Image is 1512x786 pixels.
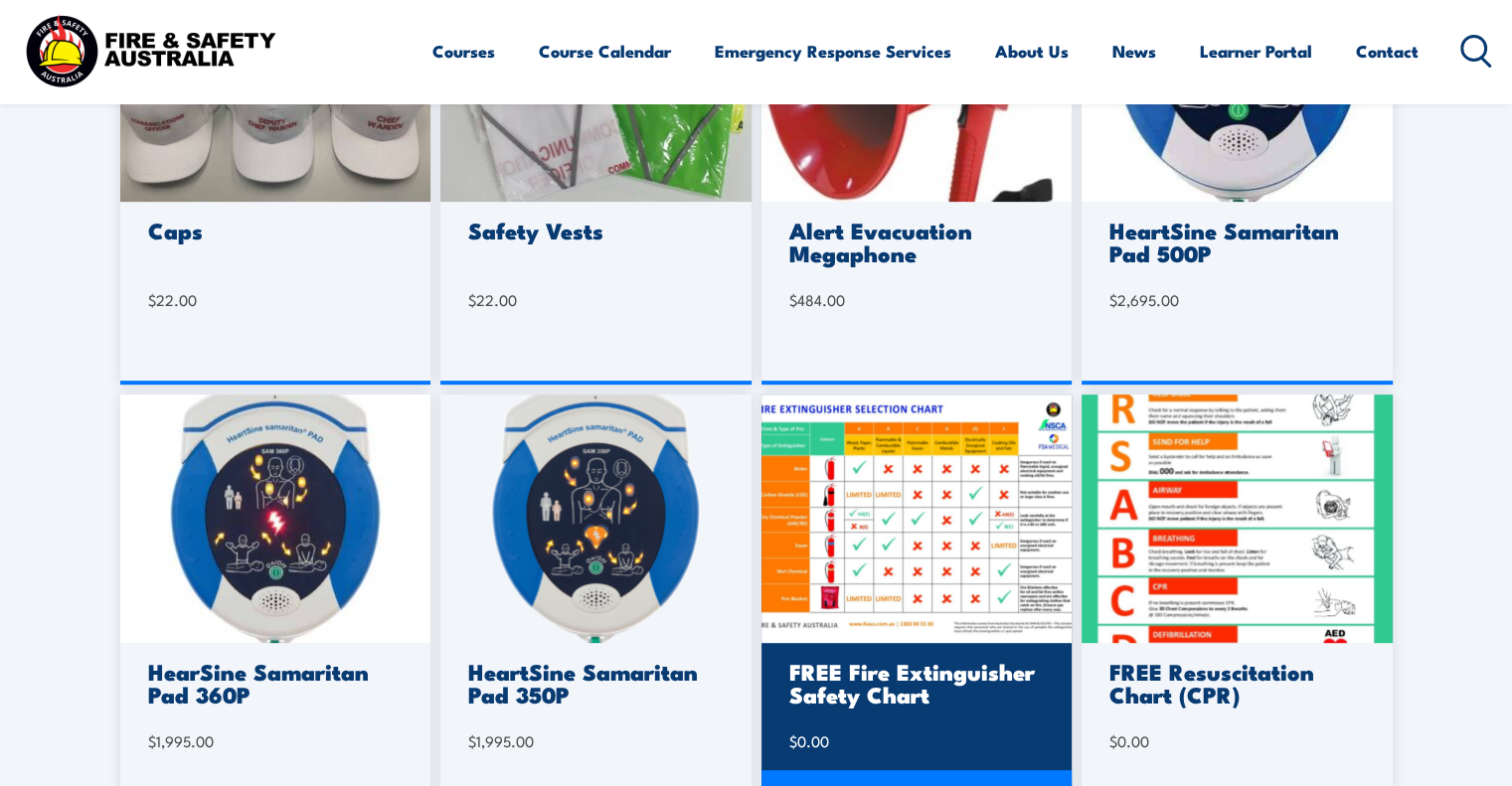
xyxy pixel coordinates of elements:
[1200,25,1312,78] a: Learner Portal
[148,289,197,310] bdi: 22.00
[789,289,845,310] bdi: 484.00
[1109,289,1117,310] span: $
[432,25,495,78] a: Courses
[148,289,156,310] span: $
[120,394,431,643] img: 360.jpg
[789,730,797,751] span: $
[468,660,718,706] h3: HeartSine Samaritan Pad 350P
[1109,219,1359,264] h3: HeartSine Samaritan Pad 500P
[995,25,1069,78] a: About Us
[789,730,829,751] bdi: 0.00
[1109,660,1359,706] h3: FREE Resuscitation Chart (CPR)
[1109,730,1117,751] span: $
[148,730,214,751] bdi: 1,995.00
[148,660,398,706] h3: HearSine Samaritan Pad 360P
[761,394,1073,643] img: Fire-Extinguisher-Chart.png
[789,660,1039,706] h3: FREE Fire Extinguisher Safety Chart
[440,394,752,643] img: 350.png
[148,730,156,751] span: $
[789,219,1039,264] h3: Alert Evacuation Megaphone
[1082,394,1393,643] img: FREE Resuscitation Chart – What are the 7 steps to CPR Chart / Sign / Poster
[539,25,671,78] a: Course Calendar
[1109,289,1179,310] bdi: 2,695.00
[468,289,476,310] span: $
[468,730,476,751] span: $
[468,219,718,241] h3: Safety Vests
[1112,25,1156,78] a: News
[148,219,398,241] h3: Caps
[468,289,517,310] bdi: 22.00
[715,25,951,78] a: Emergency Response Services
[468,730,534,751] bdi: 1,995.00
[1356,25,1419,78] a: Contact
[789,289,797,310] span: $
[1109,730,1149,751] bdi: 0.00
